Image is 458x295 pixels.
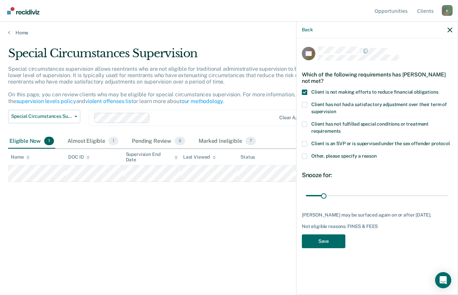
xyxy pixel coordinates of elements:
button: Profile dropdown button [442,5,453,16]
div: Name [11,154,30,160]
a: violent offenses list [85,98,133,104]
div: Which of the following requirements has [PERSON_NAME] not met? [302,66,452,90]
div: Status [240,154,255,160]
span: Client is not making efforts to reduce financial obligations [311,89,438,95]
div: Marked Ineligible [197,134,257,149]
div: DOC ID [68,154,90,160]
span: Special Circumstances Supervision [11,113,72,119]
button: Back [302,27,313,33]
div: Almost Eligible [66,134,120,149]
div: [PERSON_NAME] may be surfaced again on or after [DATE]. [302,212,452,218]
div: Open Intercom Messenger [435,272,451,288]
span: 7 [246,137,256,145]
span: Other, please specify a reason [311,153,377,159]
div: k [442,5,453,16]
button: Save [302,234,345,248]
div: Last Viewed [183,154,216,160]
div: Clear agents [279,115,308,121]
div: Pending Review [131,134,187,149]
a: supervision levels policy [16,98,76,104]
span: 0 [175,137,185,145]
span: Client has not fulfilled special conditions or treatment requirements [311,121,429,134]
img: Recidiviz [7,7,39,14]
p: Special circumstances supervision allows reentrants who are not eligible for traditional administ... [8,66,339,104]
div: Not eligible reasons: FINES & FEES [302,224,452,229]
span: 1 [44,137,54,145]
a: Home [8,30,450,36]
span: 1 [109,137,118,145]
a: our methodology [181,98,223,104]
div: Snooze for: [302,171,452,179]
span: Client has not had a satisfactory adjustment over their term of supervision [311,102,447,114]
div: Special Circumstances Supervision [8,46,352,66]
span: Client is an SVP or is supervised under the sex offender protocol [311,141,450,146]
div: Eligible Now [8,134,55,149]
div: Supervision End Date [126,152,178,163]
